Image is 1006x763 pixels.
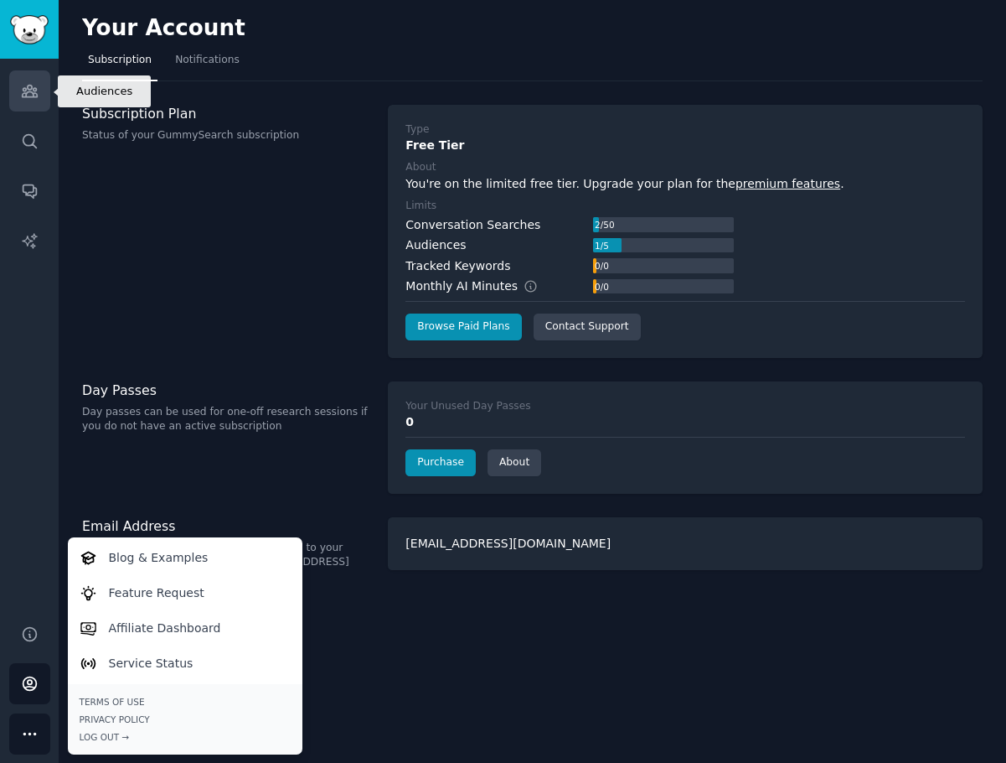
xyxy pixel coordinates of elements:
[593,258,610,273] div: 0 / 0
[405,399,530,414] div: Your Unused Day Passes
[405,199,436,214] div: Limits
[388,517,983,570] div: [EMAIL_ADDRESS][DOMAIN_NAME]
[109,584,204,602] p: Feature Request
[735,177,840,190] a: premium features
[80,696,291,708] a: Terms of Use
[80,714,291,725] a: Privacy Policy
[534,314,641,340] a: Contact Support
[405,175,965,193] div: You're on the limited free tier. Upgrade your plan for the .
[175,53,240,68] span: Notifications
[82,405,370,434] p: Day passes can be used for one-off research sessions if you do not have an active subscription
[405,160,436,175] div: About
[82,105,370,122] h3: Subscription Plan
[405,449,476,476] a: Purchase
[88,53,152,68] span: Subscription
[82,381,370,399] h3: Day Passes
[405,122,429,138] div: Type
[70,646,299,681] a: Service Status
[169,47,245,81] a: Notifications
[82,47,157,81] a: Subscription
[80,731,291,743] div: Log Out →
[488,449,541,476] a: About
[82,128,370,143] p: Status of your GummySearch subscription
[70,540,299,575] a: Blog & Examples
[70,575,299,610] a: Feature Request
[70,610,299,646] a: Affiliate Dashboard
[82,517,370,535] h3: Email Address
[593,217,616,232] div: 2 / 50
[10,15,49,44] img: GummySearch logo
[405,278,555,295] div: Monthly AI Minutes
[593,238,610,253] div: 1 / 5
[109,655,193,672] p: Service Status
[405,216,540,234] div: Conversation Searches
[109,549,209,567] p: Blog & Examples
[109,620,221,637] p: Affiliate Dashboard
[405,236,466,254] div: Audiences
[593,279,610,294] div: 0 / 0
[405,314,521,340] a: Browse Paid Plans
[405,413,965,431] div: 0
[405,137,965,154] div: Free Tier
[405,257,510,275] div: Tracked Keywords
[82,15,245,42] h2: Your Account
